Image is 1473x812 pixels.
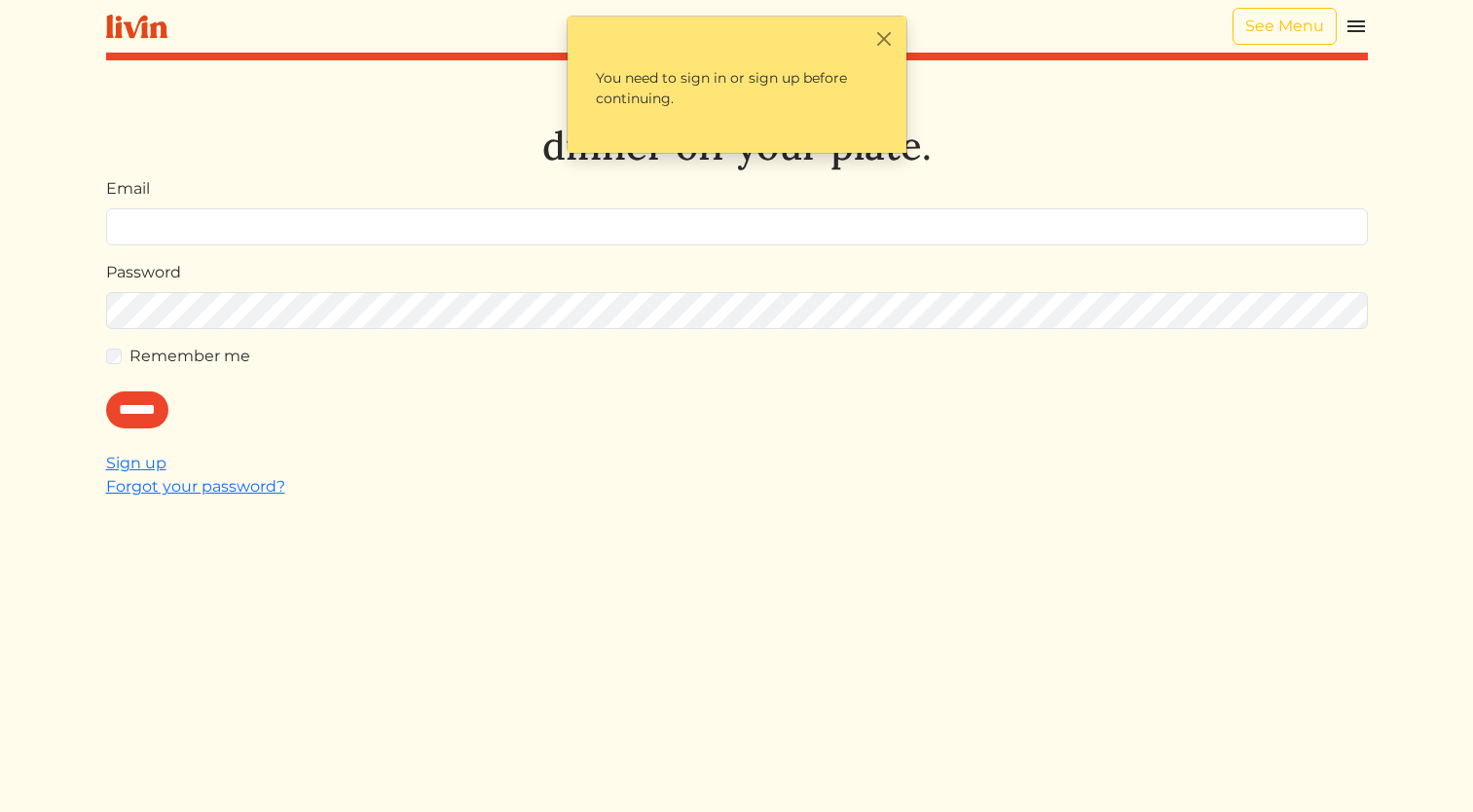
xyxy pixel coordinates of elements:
[106,454,166,472] a: Sign up
[1344,15,1368,38] img: menu_hamburger-cb6d353cf0ecd9f46ceae1c99ecbeb4a00e71ca567a856bd81f57e9d8c17bb26.svg
[106,76,1368,169] h1: Let's take dinner off your plate.
[579,52,895,126] p: You need to sign in or sign up before continuing.
[874,28,895,49] button: Close
[106,177,150,201] label: Email
[106,477,285,496] a: Forgot your password?
[1233,8,1337,45] a: See Menu
[106,261,181,284] label: Password
[129,345,250,368] label: Remember me
[106,15,167,39] img: livin-logo-a0d97d1a881af30f6274990eb6222085a2533c92bbd1e4f22c21b4f0d0e3210c.svg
